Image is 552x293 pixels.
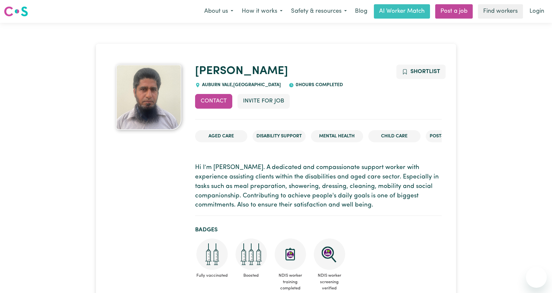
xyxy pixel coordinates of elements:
[234,270,268,281] span: Boosted
[195,226,442,233] h2: Badges
[287,5,351,18] button: Safety & resources
[253,130,306,143] li: Disability Support
[478,4,523,19] a: Find workers
[426,130,484,143] li: Post-operative care
[410,69,440,74] span: Shortlist
[294,83,343,87] span: 0 hours completed
[195,94,232,108] button: Contact
[314,239,345,270] img: NDIS Worker Screening Verified
[526,267,547,288] iframe: Button to launch messaging window
[200,83,281,87] span: AUBURN VALE , [GEOGRAPHIC_DATA]
[195,130,247,143] li: Aged Care
[368,130,421,143] li: Child care
[374,4,430,19] a: AI Worker Match
[4,6,28,17] img: Careseekers logo
[195,270,229,281] span: Fully vaccinated
[311,130,363,143] li: Mental Health
[195,163,442,210] p: Hi I’m [PERSON_NAME]. A dedicated and compassionate support worker with experience assisting clie...
[200,5,238,18] button: About us
[116,65,181,130] img: NOOR
[110,65,187,130] a: NOOR's profile picture'
[396,65,446,79] button: Add to shortlist
[238,94,290,108] button: Invite for Job
[351,4,371,19] a: Blog
[236,239,267,270] img: Care and support worker has received booster dose of COVID-19 vaccination
[196,239,228,270] img: Care and support worker has received 2 doses of COVID-19 vaccine
[526,4,548,19] a: Login
[4,4,28,19] a: Careseekers logo
[275,239,306,270] img: CS Academy: Introduction to NDIS Worker Training course completed
[195,66,288,77] a: [PERSON_NAME]
[238,5,287,18] button: How it works
[435,4,473,19] a: Post a job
